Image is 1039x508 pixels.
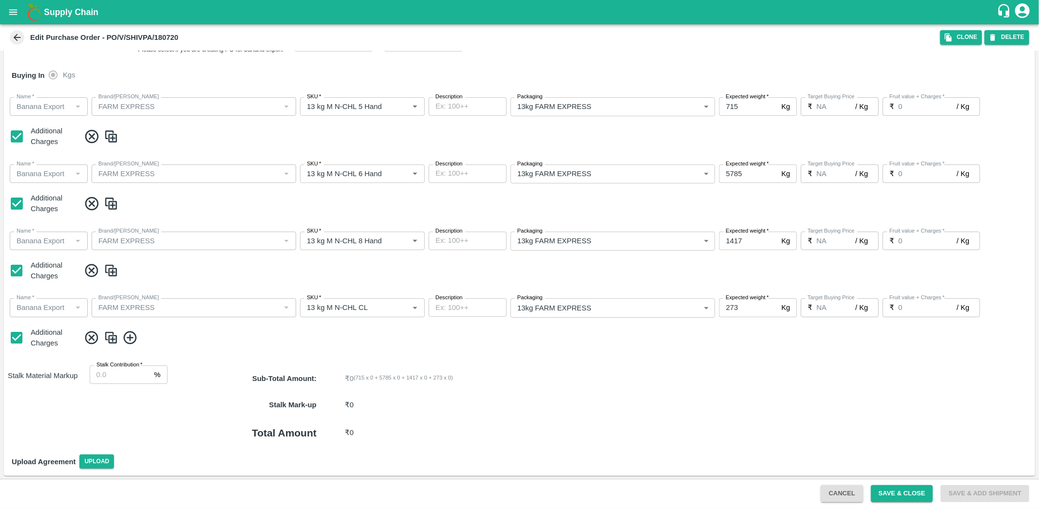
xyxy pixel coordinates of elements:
label: Brand/[PERSON_NAME] [98,93,159,101]
label: Expected weight [726,160,769,168]
b: Supply Chain [44,7,98,17]
p: 13kg FARM EXPRESS [517,236,591,246]
label: Expected weight [726,227,769,235]
p: / Kg [957,101,969,112]
label: Description [435,93,463,101]
h6: Buying In [8,65,49,86]
label: Stalk Contribution [96,361,142,369]
input: Create Brand/Marka [94,100,277,113]
label: Description [435,160,463,168]
input: 0.0 [816,298,855,317]
label: SKU [307,294,321,302]
p: Kg [781,168,790,179]
div: account of current user [1014,2,1031,22]
p: ₹ 0 [345,427,354,438]
label: Packaging [517,294,543,302]
input: 0.0 [898,164,957,183]
p: / Kg [957,236,969,246]
div: Additional Charges [31,126,78,147]
button: Open [409,301,421,314]
input: 0.0 [898,97,957,116]
div: Additional Charges [31,193,78,215]
p: / Kg [855,236,868,246]
label: Fruit value + Charges [889,160,945,168]
input: SKU [303,167,393,180]
span: ( 715 x 0 + 5785 x 0 + 1417 x 0 + 273 x 0 ) [354,373,453,384]
label: SKU [307,227,321,235]
p: ₹ [889,236,894,246]
input: Create Brand/Marka [94,235,277,247]
button: open drawer [2,1,24,23]
input: 0.0 [816,97,855,116]
label: SKU [307,160,321,168]
a: Supply Chain [44,5,997,19]
img: CloneIcon [104,263,118,279]
label: Name [17,93,34,101]
label: Packaging [517,93,543,101]
label: Name [17,294,34,302]
p: / Kg [957,168,969,179]
button: Cancel [821,485,863,502]
input: 0.0 [719,232,777,250]
p: ₹ [889,101,894,112]
input: 0.0 [719,298,777,317]
strong: Sub-Total Amount : [252,375,317,382]
button: Open [409,167,421,180]
p: ₹ 0 [345,373,354,384]
label: Description [435,294,463,302]
p: Kg [781,101,790,112]
img: CloneIcon [104,196,118,212]
button: Open [409,235,421,247]
div: Additional Charges [31,260,78,282]
label: Brand/[PERSON_NAME] [98,160,159,168]
label: SKU [307,93,321,101]
p: ₹ [808,236,812,246]
div: Additional Charges [10,326,78,350]
label: Packaging [517,160,543,168]
div: buying_in [49,65,83,85]
div: Additional Charges [10,124,78,149]
button: Clone [940,30,982,44]
p: ₹ [808,168,812,179]
label: Fruit value + Charges [889,93,945,101]
label: Name [17,227,34,235]
p: ₹ [808,101,812,112]
input: 0.0 [816,164,855,183]
img: CloneIcon [104,128,118,145]
div: Additional Charges [10,258,78,283]
p: ₹ [889,168,894,179]
p: / Kg [957,302,969,313]
input: Name [13,301,69,314]
div: customer-support [997,3,1014,21]
b: Stalk Mark-up [269,401,316,409]
input: 0.0 [816,232,855,250]
input: Name [13,167,69,180]
p: ₹ [808,302,812,313]
input: Create Brand/Marka [94,167,277,180]
input: SKU [303,100,393,113]
h6: Stalk Material Markup [4,365,82,448]
input: SKU [303,235,393,247]
label: Brand/[PERSON_NAME] [98,294,159,302]
strong: Upload Agreement [12,458,76,466]
label: Fruit value + Charges [889,227,945,235]
div: Additional Charges [10,191,78,216]
b: Edit Purchase Order - PO/V/SHIVPA/180720 [30,34,178,41]
input: 0.0 [90,365,151,384]
span: Upload [79,454,114,469]
input: SKU [303,301,393,314]
label: Target Buying Price [808,160,855,168]
input: 0.0 [719,97,777,116]
input: 0.0 [898,232,957,250]
p: % [154,369,160,380]
button: Open [409,100,421,113]
img: CloneIcon [104,330,118,346]
p: / Kg [855,302,868,313]
p: Kg [781,236,790,246]
p: 13kg FARM EXPRESS [517,101,591,112]
label: Fruit value + Charges [889,294,945,302]
p: Kg [781,302,790,313]
input: 0.0 [719,164,777,183]
p: ₹ [889,302,894,313]
label: Expected weight [726,294,769,302]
